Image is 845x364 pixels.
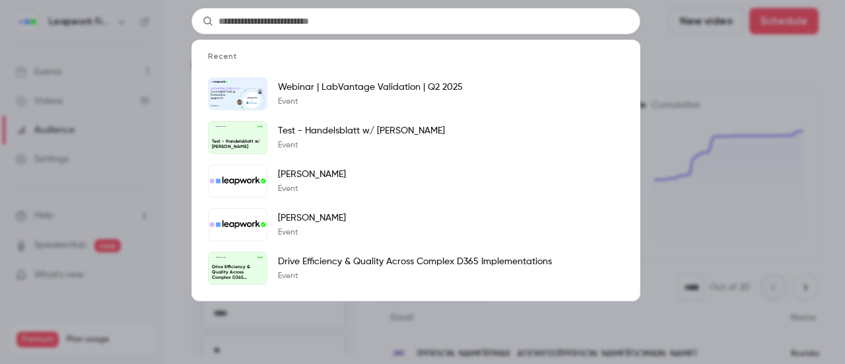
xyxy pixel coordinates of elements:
p: Test - Handelsblatt w/ [PERSON_NAME] [212,139,263,150]
img: Tessa-Bill [208,164,267,198]
li: Recent [192,51,640,72]
img: Test - Handelsblatt w/ Stefan [212,125,215,127]
p: [PERSON_NAME] [278,211,346,225]
img: Drive Efficiency & Quality Across Complex D365 Implementations [212,256,215,258]
img: Janel-Tessa [208,208,267,241]
p: [PERSON_NAME] [278,168,346,181]
p: Event [278,96,463,107]
p: Event [278,271,552,281]
p: Leapwork Field [216,256,226,258]
p: Drive Efficiency & Quality Across Complex D365 Implementations [278,255,552,268]
p: Leapwork Field [216,126,226,127]
p: Test - Handelsblatt w/ [PERSON_NAME] [278,124,445,137]
p: Drive Efficiency & Quality Across Complex D365 Implementations [212,265,263,281]
img: Webinar | LabVantage Validation | Q2 2025 [208,77,267,110]
span: [DATE] [256,125,263,127]
span: [DATE] [256,256,263,258]
p: Event [278,140,445,151]
p: Webinar | LabVantage Validation | Q2 2025 [278,81,463,94]
p: Event [278,184,346,194]
p: Event [278,227,346,238]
